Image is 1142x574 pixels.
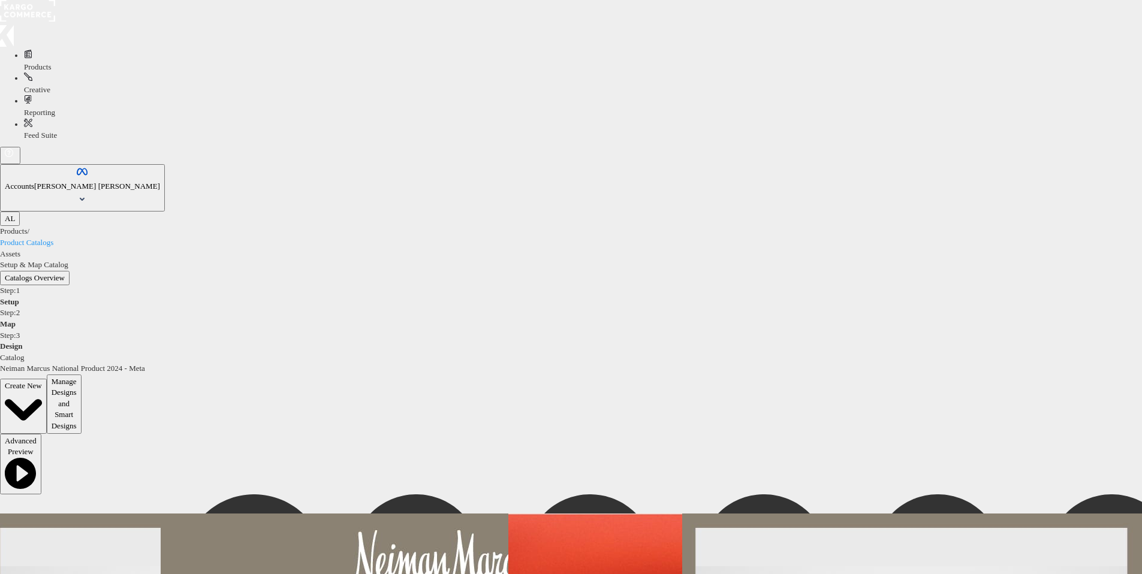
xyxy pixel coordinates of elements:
span: Feed Suite [24,131,57,140]
span: Create New [5,381,42,432]
span: AL [5,214,15,223]
span: [PERSON_NAME] [PERSON_NAME] [34,182,160,191]
span: Creative [24,85,50,94]
span: Catalogs Overview [5,273,65,282]
span: Advanced Preview [5,436,37,493]
span: Reporting [24,108,55,117]
span: / [28,226,30,235]
span: Manage Designs and Smart Designs [52,377,77,430]
button: Manage Designs and Smart Designs [47,374,82,434]
span: Accounts [5,182,34,191]
span: Products [24,62,52,71]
